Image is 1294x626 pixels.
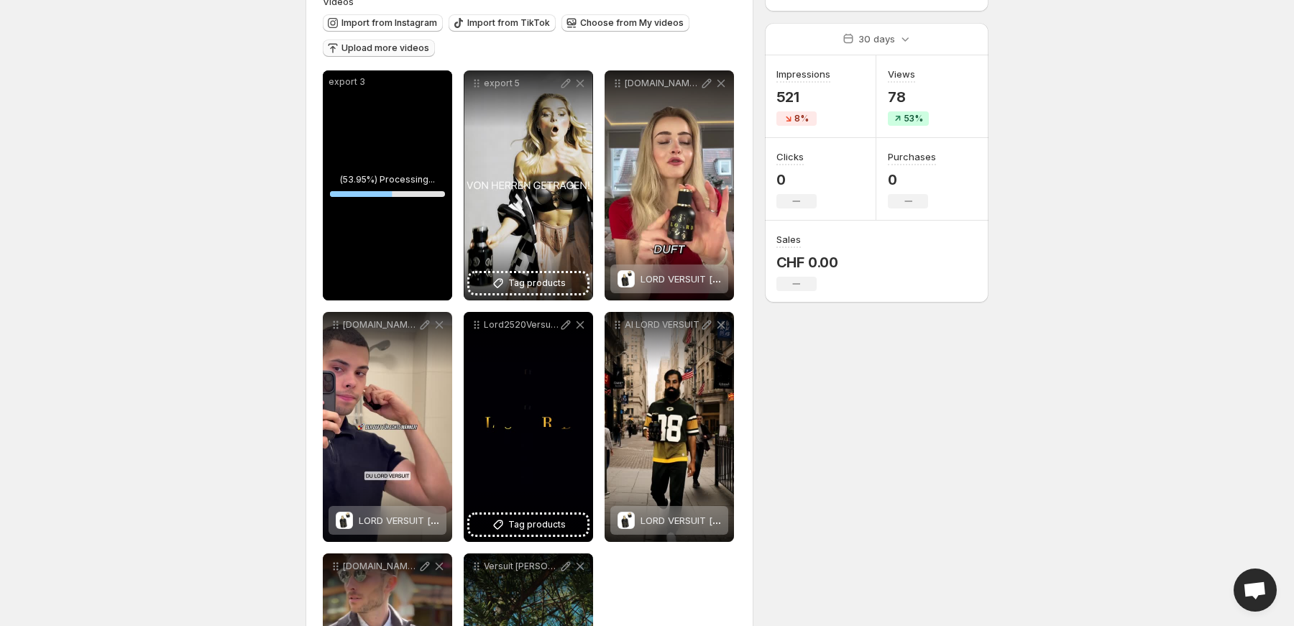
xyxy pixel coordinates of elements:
[641,515,813,526] span: LORD VERSUIT [50ml] [PERSON_NAME]
[625,319,699,331] p: AI LORD VERSUIT
[605,70,734,300] div: [DOMAIN_NAME]_-KYSCAe6oqWwDSyyYt1VRUjy7Tw0LQ_LORD VERSUIT [50ml] HerrenLORD VERSUIT [50ml] [PERSO...
[484,319,559,331] p: Lord2520Versuit_01
[641,273,813,285] span: LORD VERSUIT [50ml] [PERSON_NAME]
[464,70,593,300] div: export 5Tag products
[469,515,587,535] button: Tag products
[449,14,556,32] button: Import from TikTok
[1234,569,1277,612] div: Open chat
[323,312,452,542] div: [DOMAIN_NAME]_-MBjgPvVMlYWVkg1GFQXs5gmXuRAzyS5VLByQfzkAWvJaTPN1JaeQXTfHEVl1mSsSR2OGWa1fbBHfP0LORD...
[359,515,531,526] span: LORD VERSUIT [50ml] [PERSON_NAME]
[343,561,418,572] p: [DOMAIN_NAME]_-iqdRyYKdZnYq7cIqKp_dlbDctyXoSAT63qgKepP_C
[508,276,566,290] span: Tag products
[343,319,418,331] p: [DOMAIN_NAME]_-MBjgPvVMlYWVkg1GFQXs5gmXuRAzyS5VLByQfzkAWvJaTPN1JaeQXTfHEVl1mSsSR2OGWa1fbBHfP0
[323,40,435,57] button: Upload more videos
[464,312,593,542] div: Lord2520Versuit_01Tag products
[618,270,635,287] img: LORD VERSUIT [50ml] Herren
[467,17,550,29] span: Import from TikTok
[336,512,353,529] img: LORD VERSUIT [50ml] Herren
[561,14,689,32] button: Choose from My videos
[776,88,830,106] p: 521
[888,171,936,188] p: 0
[776,67,830,81] h3: Impressions
[469,273,587,293] button: Tag products
[323,70,452,300] div: export 3(53.95%) Processing...53.952008468615155%
[776,171,817,188] p: 0
[329,76,446,88] p: export 3
[776,149,804,164] h3: Clicks
[580,17,684,29] span: Choose from My videos
[341,17,437,29] span: Import from Instagram
[508,517,566,532] span: Tag products
[888,149,936,164] h3: Purchases
[323,14,443,32] button: Import from Instagram
[888,67,915,81] h3: Views
[858,32,895,46] p: 30 days
[625,78,699,89] p: [DOMAIN_NAME]_-KYSCAe6oqWwDSyyYt1VRUjy7Tw0LQ_
[776,232,801,247] h3: Sales
[776,254,838,271] p: CHF 0.00
[618,512,635,529] img: LORD VERSUIT [50ml] Herren
[341,42,429,54] span: Upload more videos
[904,113,923,124] span: 53%
[605,312,734,542] div: AI LORD VERSUITLORD VERSUIT [50ml] HerrenLORD VERSUIT [50ml] [PERSON_NAME]
[888,88,929,106] p: 78
[794,113,809,124] span: 8%
[484,78,559,89] p: export 5
[484,561,559,572] p: Versuit [PERSON_NAME] 1_H1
